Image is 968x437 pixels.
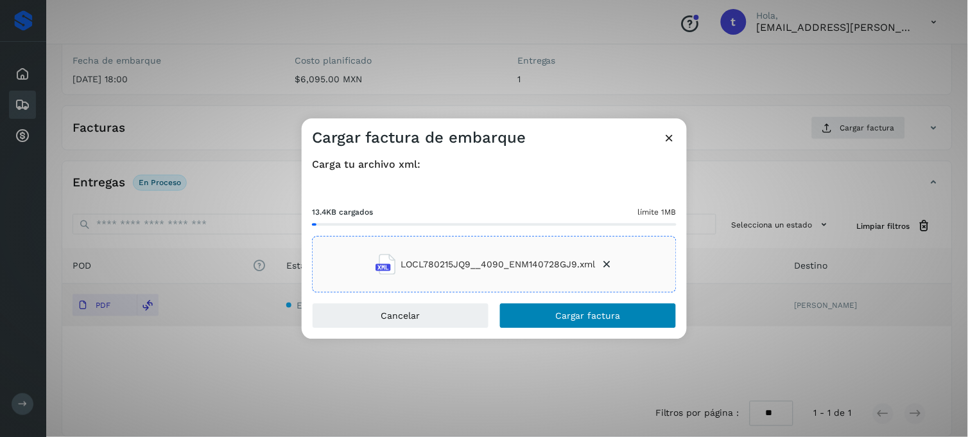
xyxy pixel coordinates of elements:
[381,312,420,321] span: Cancelar
[638,207,677,219] span: límite 1MB
[401,258,596,271] span: LOCL780215JQ9__4090_ENM140728GJ9.xml
[556,312,621,321] span: Cargar factura
[312,129,526,147] h3: Cargar factura de embarque
[312,158,677,170] h4: Carga tu archivo xml:
[499,303,677,329] button: Cargar factura
[312,207,373,219] span: 13.4KB cargados
[312,303,489,329] button: Cancelar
